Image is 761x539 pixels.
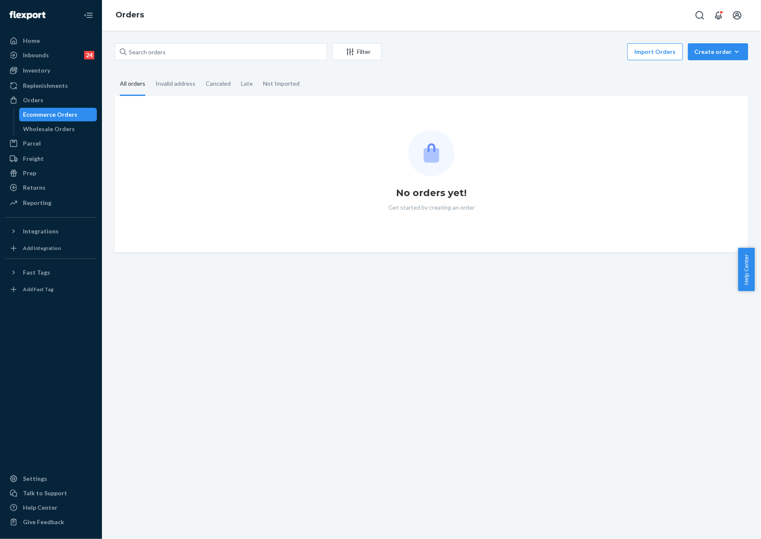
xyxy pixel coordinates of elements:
[23,503,57,512] div: Help Center
[5,137,97,150] a: Parcel
[388,203,475,212] p: Get started by creating an order
[5,486,97,500] a: Talk to Support
[5,48,97,62] a: Inbounds24
[23,110,78,119] div: Ecommerce Orders
[109,3,151,28] ol: breadcrumbs
[23,96,43,104] div: Orders
[688,43,748,60] button: Create order
[5,472,97,486] a: Settings
[23,474,47,483] div: Settings
[23,244,61,252] div: Add Integration
[333,48,381,56] div: Filter
[5,79,97,93] a: Replenishments
[5,181,97,194] a: Returns
[23,199,51,207] div: Reporting
[80,7,97,24] button: Close Navigation
[19,122,97,136] a: Wholesale Orders
[729,7,746,24] button: Open account menu
[5,283,97,296] a: Add Fast Tag
[5,93,97,107] a: Orders
[120,73,145,96] div: All orders
[694,48,742,56] div: Create order
[738,248,755,291] button: Help Center
[206,73,231,95] div: Canceled
[23,268,50,277] div: Fast Tags
[691,7,708,24] button: Open Search Box
[23,154,44,163] div: Freight
[23,183,45,192] div: Returns
[5,266,97,279] button: Fast Tags
[5,515,97,529] button: Give Feedback
[156,73,195,95] div: Invalid address
[241,73,253,95] div: Late
[23,286,54,293] div: Add Fast Tag
[116,10,144,20] a: Orders
[23,36,40,45] div: Home
[23,489,67,497] div: Talk to Support
[115,43,327,60] input: Search orders
[5,196,97,210] a: Reporting
[23,227,59,236] div: Integrations
[23,139,41,148] div: Parcel
[9,11,45,20] img: Flexport logo
[23,518,64,526] div: Give Feedback
[19,108,97,121] a: Ecommerce Orders
[23,169,36,177] div: Prep
[5,152,97,166] a: Freight
[84,51,94,59] div: 24
[23,81,68,90] div: Replenishments
[396,186,467,200] h1: No orders yet!
[5,241,97,255] a: Add Integration
[5,64,97,77] a: Inventory
[5,166,97,180] a: Prep
[23,66,50,75] div: Inventory
[627,43,683,60] button: Import Orders
[263,73,300,95] div: Not Imported
[5,34,97,48] a: Home
[23,51,49,59] div: Inbounds
[710,7,727,24] button: Open notifications
[23,125,75,133] div: Wholesale Orders
[332,43,382,60] button: Filter
[5,225,97,238] button: Integrations
[5,501,97,514] a: Help Center
[408,130,455,176] img: Empty list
